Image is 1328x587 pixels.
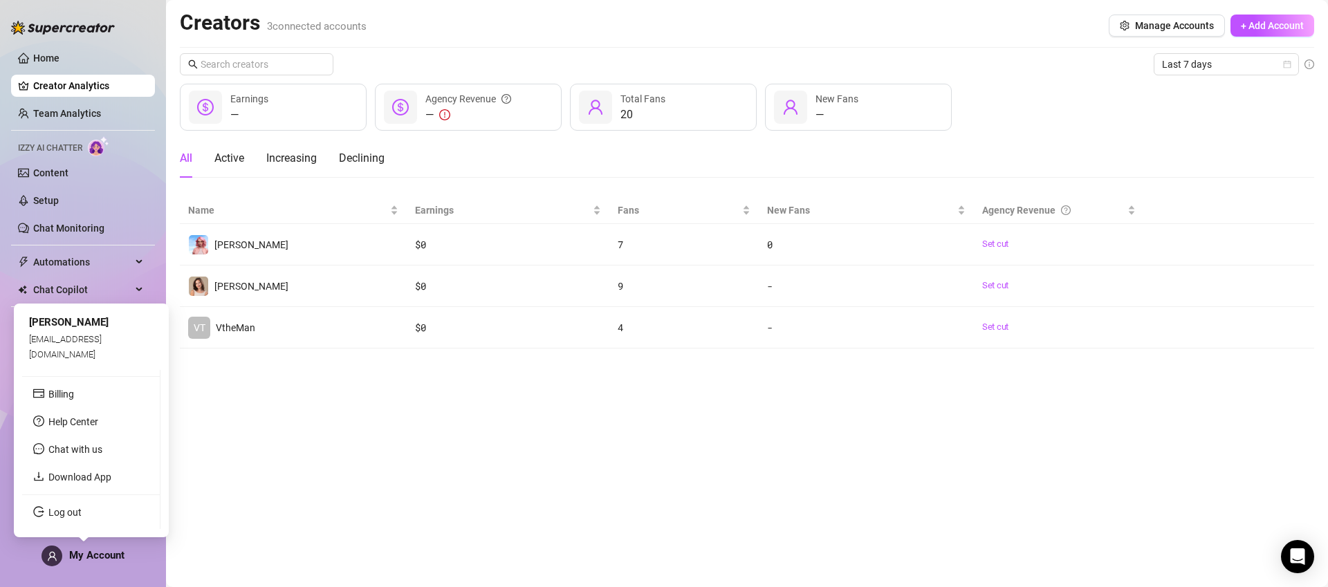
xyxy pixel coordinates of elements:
[982,237,1136,251] a: Set cut
[415,320,601,335] div: $ 0
[1230,15,1314,37] button: + Add Account
[189,277,208,296] img: Hanna
[759,197,974,224] th: New Fans
[33,223,104,234] a: Chat Monitoring
[782,99,799,115] span: user
[29,333,102,359] span: [EMAIL_ADDRESS][DOMAIN_NAME]
[815,93,858,104] span: New Fans
[33,75,144,97] a: Creator Analytics
[33,279,131,301] span: Chat Copilot
[33,195,59,206] a: Setup
[767,237,966,252] div: 0
[618,279,750,294] div: 9
[48,444,102,455] span: Chat with us
[767,279,966,294] div: -
[188,59,198,69] span: search
[407,197,609,224] th: Earnings
[214,150,244,167] div: Active
[618,237,750,252] div: 7
[339,150,385,167] div: Declining
[180,10,367,36] h2: Creators
[189,235,208,254] img: Amanda
[29,316,109,328] span: [PERSON_NAME]
[618,320,750,335] div: 4
[69,549,124,561] span: My Account
[33,443,44,454] span: message
[18,257,29,268] span: thunderbolt
[1109,15,1225,37] button: Manage Accounts
[197,99,214,115] span: dollar-circle
[1120,21,1129,30] span: setting
[230,106,268,123] div: —
[22,383,160,405] li: Billing
[33,251,131,273] span: Automations
[618,203,739,218] span: Fans
[47,551,57,561] span: user
[267,20,367,32] span: 3 connected accounts
[392,99,409,115] span: dollar-circle
[1281,540,1314,573] div: Open Intercom Messenger
[620,106,665,123] div: 20
[180,197,407,224] th: Name
[230,93,268,104] span: Earnings
[501,91,511,106] span: question-circle
[33,167,68,178] a: Content
[439,109,450,120] span: exclamation-circle
[48,507,82,518] a: Log out
[266,150,317,167] div: Increasing
[214,239,288,250] span: [PERSON_NAME]
[1241,20,1304,31] span: + Add Account
[982,279,1136,292] a: Set cut
[415,203,590,218] span: Earnings
[33,108,101,119] a: Team Analytics
[587,99,604,115] span: user
[815,106,858,123] div: —
[425,91,511,106] div: Agency Revenue
[188,203,387,218] span: Name
[22,501,160,523] li: Log out
[767,320,966,335] div: -
[18,142,82,155] span: Izzy AI Chatter
[33,53,59,64] a: Home
[620,93,665,104] span: Total Fans
[982,203,1125,218] div: Agency Revenue
[1304,59,1314,69] span: info-circle
[1061,203,1071,218] span: question-circle
[214,281,288,292] span: [PERSON_NAME]
[48,472,111,483] a: Download App
[48,389,74,400] a: Billing
[201,57,314,72] input: Search creators
[48,416,98,427] a: Help Center
[18,285,27,295] img: Chat Copilot
[767,203,954,218] span: New Fans
[216,322,255,333] span: VtheMan
[1162,54,1291,75] span: Last 7 days
[425,106,511,123] div: —
[415,279,601,294] div: $ 0
[1135,20,1214,31] span: Manage Accounts
[1283,60,1291,68] span: calendar
[11,21,115,35] img: logo-BBDzfeDw.svg
[88,136,109,156] img: AI Chatter
[609,197,759,224] th: Fans
[194,320,205,335] span: VT
[180,150,192,167] div: All
[982,320,1136,334] a: Set cut
[415,237,601,252] div: $ 0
